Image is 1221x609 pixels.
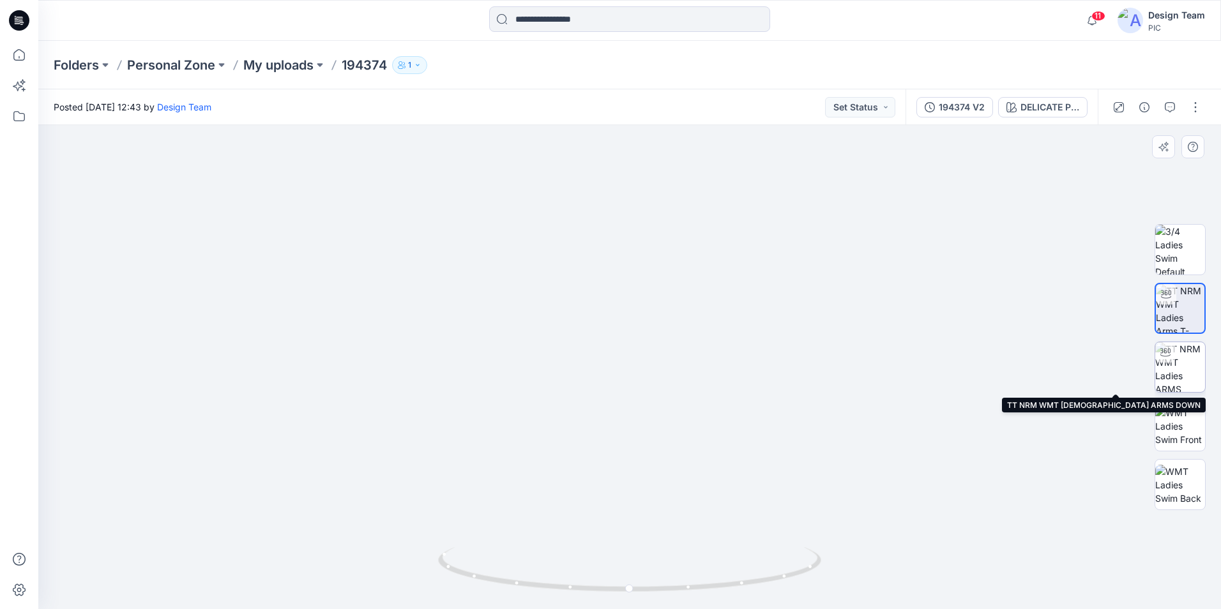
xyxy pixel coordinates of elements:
div: Design Team [1148,8,1205,23]
span: 11 [1091,11,1105,21]
button: 1 [392,56,427,74]
img: WMT Ladies Swim Front [1155,406,1205,446]
img: 3/4 Ladies Swim Default [1155,225,1205,274]
a: Design Team [157,101,211,112]
img: TT NRM WMT Ladies Arms T-POSE [1156,284,1204,333]
button: Details [1134,97,1155,117]
img: eyJhbGciOiJIUzI1NiIsImtpZCI6IjAiLCJzbHQiOiJzZXMiLCJ0eXAiOiJKV1QifQ.eyJkYXRhIjp7InR5cGUiOiJzdG9yYW... [356,94,902,609]
button: 194374 V2 [916,97,993,117]
a: My uploads [243,56,314,74]
img: WMT Ladies Swim Back [1155,465,1205,505]
p: 194374 [342,56,387,74]
div: PIC [1148,23,1205,33]
a: Folders [54,56,99,74]
img: avatar [1118,8,1143,33]
p: 1 [408,58,411,72]
div: DELICATE PINK [1020,100,1079,114]
button: DELICATE PINK [998,97,1088,117]
a: Personal Zone [127,56,215,74]
div: 194374 V2 [939,100,985,114]
img: TT NRM WMT Ladies ARMS DOWN [1155,342,1205,392]
span: Posted [DATE] 12:43 by [54,100,211,114]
